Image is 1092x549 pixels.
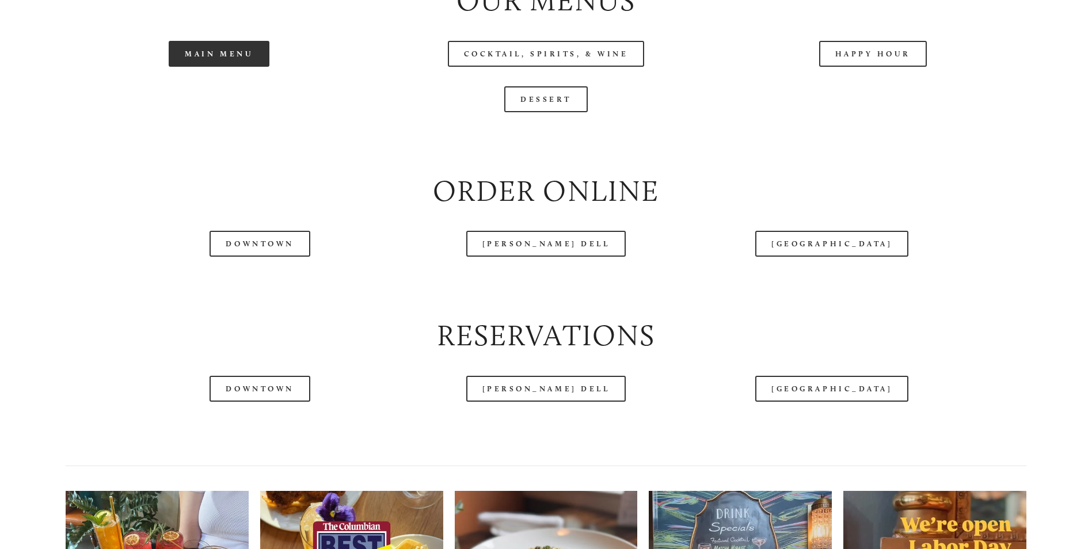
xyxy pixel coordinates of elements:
[66,171,1026,212] h2: Order Online
[504,86,588,112] a: Dessert
[210,376,310,402] a: Downtown
[755,376,908,402] a: [GEOGRAPHIC_DATA]
[466,376,626,402] a: [PERSON_NAME] Dell
[66,315,1026,356] h2: Reservations
[755,231,908,257] a: [GEOGRAPHIC_DATA]
[466,231,626,257] a: [PERSON_NAME] Dell
[210,231,310,257] a: Downtown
